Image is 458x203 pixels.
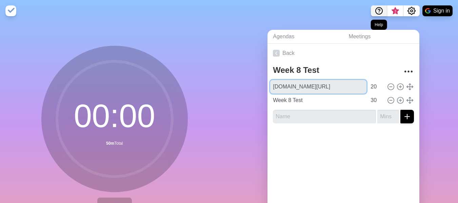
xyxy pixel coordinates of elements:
a: Back [267,44,419,63]
button: More [402,65,415,78]
input: Name [270,80,366,94]
img: timeblocks logo [5,5,16,16]
input: Mins [377,110,399,123]
a: Agendas [267,30,343,44]
button: Sign in [422,5,453,16]
a: Meetings [343,30,419,44]
button: Settings [403,5,420,16]
input: Name [270,94,366,107]
button: What’s new [387,5,403,16]
img: google logo [425,8,431,14]
input: Mins [368,94,384,107]
button: Help [371,5,387,16]
input: Name [273,110,376,123]
span: 3 [393,8,398,14]
input: Mins [368,80,384,94]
